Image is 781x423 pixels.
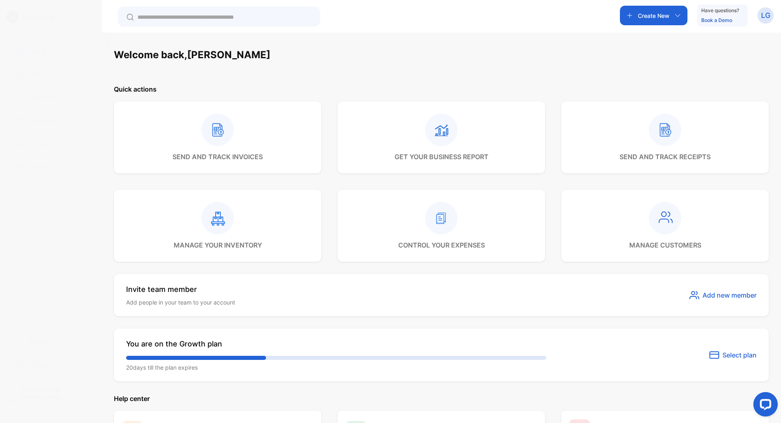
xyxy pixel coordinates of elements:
[126,298,235,307] p: Add people in your team to your account
[702,290,757,300] span: Add new member
[722,350,757,360] span: Select plan
[7,395,16,405] p: LG
[114,394,769,403] p: Help center
[23,14,54,22] p: AG Pro LLC
[21,401,85,413] p: [EMAIL_ADDRESS][DOMAIN_NAME]
[398,240,485,250] p: control your expenses
[30,93,55,101] p: Inventory
[30,46,46,55] p: Home
[7,11,19,23] img: logo
[30,70,45,78] p: Sales
[174,240,262,250] p: manage your inventory
[126,284,235,295] p: Invite team member
[30,116,57,125] p: Expenses
[172,152,263,162] p: send and track invoices
[620,6,687,25] button: Create New
[114,84,769,94] p: Quick actions
[701,7,739,15] p: Have questions?
[701,17,732,23] a: Book a Demo
[29,338,53,346] p: Referrals
[126,363,546,372] p: 20 days till the plan expires
[709,350,757,360] button: Select plan
[126,338,546,349] p: You are on the Growth plan
[689,290,757,300] button: Add new member
[21,386,85,401] p: [PERSON_NAME] [PERSON_NAME]
[30,139,55,148] p: Contacts
[114,48,271,62] h1: Welcome back, [PERSON_NAME]
[757,6,774,25] button: LG
[747,389,781,423] iframe: LiveChat chat widget
[638,11,670,20] p: Create New
[620,152,711,162] p: send and track receipts
[30,162,51,171] p: Reports
[395,152,489,162] p: get your business report
[629,240,701,250] p: manage customers
[761,10,770,21] p: LG
[29,361,52,369] p: Settings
